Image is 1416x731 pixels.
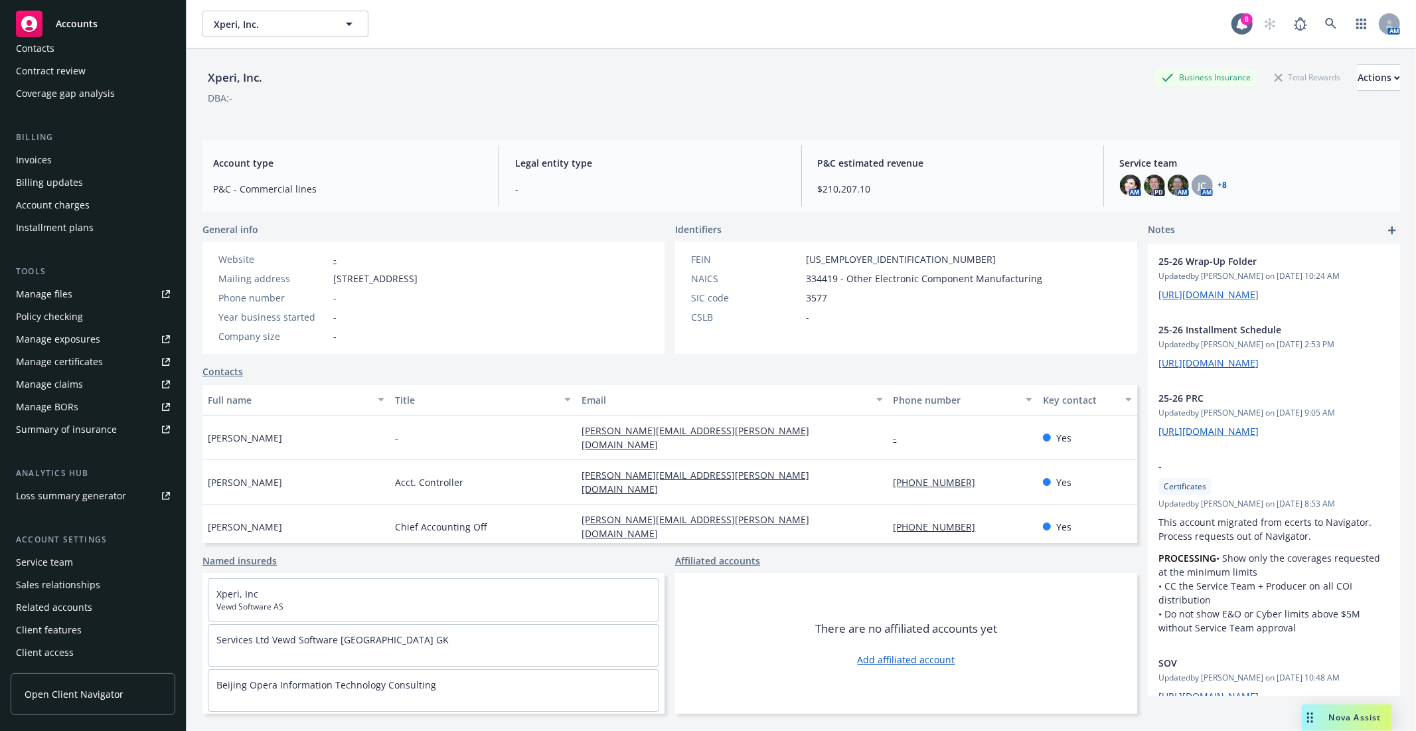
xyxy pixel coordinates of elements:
[1056,431,1071,445] span: Yes
[1384,222,1400,238] a: add
[858,653,955,667] a: Add affiliated account
[582,513,809,540] a: [PERSON_NAME][EMAIL_ADDRESS][PERSON_NAME][DOMAIN_NAME]
[16,552,73,573] div: Service team
[218,252,328,266] div: Website
[16,619,82,641] div: Client features
[202,365,243,378] a: Contacts
[1318,11,1344,37] a: Search
[395,475,463,489] span: Acct. Controller
[818,182,1087,196] span: $210,207.10
[16,284,72,305] div: Manage files
[16,83,115,104] div: Coverage gap analysis
[815,621,997,637] span: There are no affiliated accounts yet
[216,633,449,646] a: Services Ltd Vewd Software [GEOGRAPHIC_DATA] GK
[216,679,436,691] a: Beijing Opera Information Technology Consulting
[1158,515,1389,543] p: This account migrated from ecerts to Navigator. Process requests out of Navigator.
[1148,380,1400,449] div: 25-26 PRCUpdatedby [PERSON_NAME] on [DATE] 9:05 AM[URL][DOMAIN_NAME]
[395,393,557,407] div: Title
[691,272,801,285] div: NAICS
[1158,254,1355,268] span: 25-26 Wrap-Up Folder
[1148,312,1400,380] div: 25-26 Installment ScheduleUpdatedby [PERSON_NAME] on [DATE] 2:53 PM[URL][DOMAIN_NAME]
[1120,156,1389,170] span: Service team
[333,272,418,285] span: [STREET_ADDRESS]
[1158,357,1259,369] a: [URL][DOMAIN_NAME]
[218,291,328,305] div: Phone number
[16,306,83,327] div: Policy checking
[1144,175,1165,196] img: photo
[806,252,996,266] span: [US_EMPLOYER_IDENTIFICATION_NUMBER]
[1158,391,1355,405] span: 25-26 PRC
[675,222,722,236] span: Identifiers
[202,11,368,37] button: Xperi, Inc.
[1302,704,1392,731] button: Nova Assist
[333,291,337,305] span: -
[11,131,175,144] div: Billing
[1120,175,1141,196] img: photo
[11,552,175,573] a: Service team
[11,467,175,480] div: Analytics hub
[333,310,337,324] span: -
[16,329,100,350] div: Manage exposures
[894,432,907,444] a: -
[11,374,175,395] a: Manage claims
[213,156,483,170] span: Account type
[1158,288,1259,301] a: [URL][DOMAIN_NAME]
[202,222,258,236] span: General info
[11,351,175,372] a: Manage certificates
[213,182,483,196] span: P&C - Commercial lines
[11,306,175,327] a: Policy checking
[11,284,175,305] a: Manage files
[11,5,175,42] a: Accounts
[806,310,809,324] span: -
[11,396,175,418] a: Manage BORs
[208,475,282,489] span: [PERSON_NAME]
[16,642,74,663] div: Client access
[16,195,90,216] div: Account charges
[1043,393,1117,407] div: Key contact
[395,520,487,534] span: Chief Accounting Off
[576,384,888,416] button: Email
[1148,222,1175,238] span: Notes
[1158,498,1389,510] span: Updated by [PERSON_NAME] on [DATE] 8:53 AM
[1158,552,1216,564] strong: PROCESSING
[214,17,329,31] span: Xperi, Inc.
[16,374,83,395] div: Manage claims
[202,384,390,416] button: Full name
[16,396,78,418] div: Manage BORs
[11,642,175,663] a: Client access
[1198,179,1206,193] span: JC
[1257,11,1283,37] a: Start snowing
[894,476,986,489] a: [PHONE_NUMBER]
[56,19,98,29] span: Accounts
[333,329,337,343] span: -
[11,38,175,59] a: Contacts
[1164,481,1206,493] span: Certificates
[16,597,92,618] div: Related accounts
[675,554,760,568] a: Affiliated accounts
[16,419,117,440] div: Summary of insurance
[11,533,175,546] div: Account settings
[11,149,175,171] a: Invoices
[11,329,175,350] a: Manage exposures
[11,574,175,596] a: Sales relationships
[1329,712,1381,723] span: Nova Assist
[216,588,258,600] a: Xperi, Inc
[333,253,337,266] a: -
[16,217,94,238] div: Installment plans
[1302,704,1318,731] div: Drag to move
[1218,181,1227,189] a: +8
[1168,175,1189,196] img: photo
[1056,475,1071,489] span: Yes
[395,431,398,445] span: -
[1148,645,1400,714] div: SOVUpdatedby [PERSON_NAME] on [DATE] 10:48 AM[URL][DOMAIN_NAME]
[1158,656,1355,670] span: SOV
[1056,520,1071,534] span: Yes
[11,217,175,238] a: Installment plans
[208,91,232,105] div: DBA: -
[16,60,86,82] div: Contract review
[16,485,126,507] div: Loss summary generator
[1155,69,1257,86] div: Business Insurance
[1358,64,1400,91] button: Actions
[218,310,328,324] div: Year business started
